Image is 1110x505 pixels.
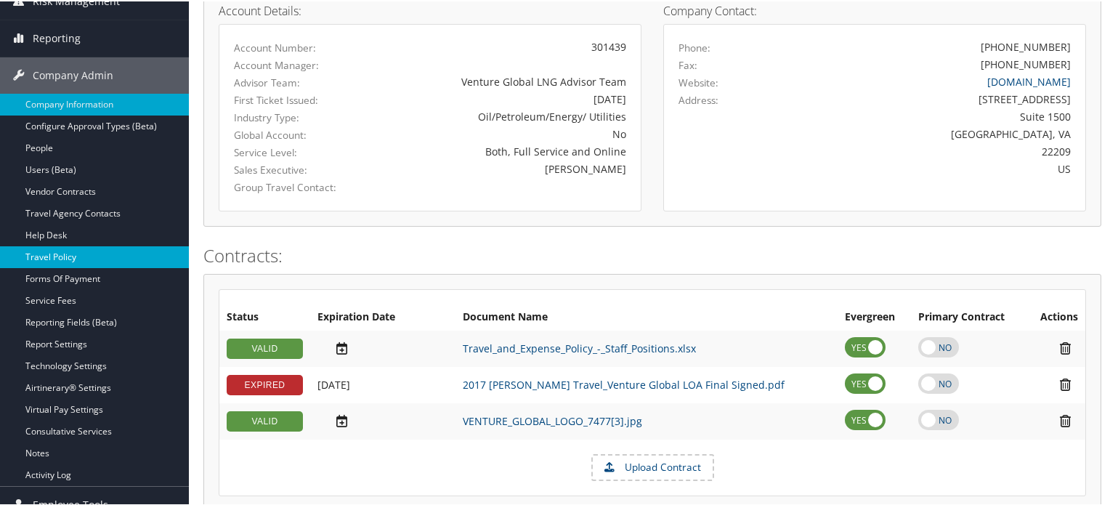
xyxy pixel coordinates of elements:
[317,377,448,390] div: Add/Edit Date
[678,39,710,54] label: Phone:
[372,38,626,53] div: 301439
[663,4,1086,15] h4: Company Contact:
[981,38,1071,53] div: [PHONE_NUMBER]
[227,337,303,357] div: VALID
[227,410,303,430] div: VALID
[782,160,1071,175] div: US
[372,125,626,140] div: No
[1053,376,1078,391] i: Remove Contract
[234,39,350,54] label: Account Number:
[33,19,81,55] span: Reporting
[219,4,641,15] h4: Account Details:
[593,454,713,479] label: Upload Contract
[234,92,350,106] label: First Ticket Issued:
[678,92,718,106] label: Address:
[234,126,350,141] label: Global Account:
[372,160,626,175] div: [PERSON_NAME]
[234,57,350,71] label: Account Manager:
[372,90,626,105] div: [DATE]
[838,303,911,329] th: Evergreen
[234,74,350,89] label: Advisor Team:
[911,303,1026,329] th: Primary Contract
[372,108,626,123] div: Oil/Petroleum/Energy/ Utilities
[782,108,1071,123] div: Suite 1500
[987,73,1071,87] a: [DOMAIN_NAME]
[782,90,1071,105] div: [STREET_ADDRESS]
[234,109,350,124] label: Industry Type:
[678,74,718,89] label: Website:
[678,57,697,71] label: Fax:
[981,55,1071,70] div: [PHONE_NUMBER]
[463,376,785,390] a: 2017 [PERSON_NAME] Travel_Venture Global LOA Final Signed.pdf
[203,242,1101,267] h2: Contracts:
[372,142,626,158] div: Both, Full Service and Online
[455,303,838,329] th: Document Name
[317,339,448,355] div: Add/Edit Date
[234,161,350,176] label: Sales Executive:
[234,144,350,158] label: Service Level:
[372,73,626,88] div: Venture Global LNG Advisor Team
[1026,303,1085,329] th: Actions
[234,179,350,193] label: Group Travel Contact:
[219,303,310,329] th: Status
[227,373,303,394] div: EXPIRED
[463,340,696,354] a: Travel_and_Expense_Policy_-_Staff_Positions.xlsx
[1053,412,1078,427] i: Remove Contract
[782,142,1071,158] div: 22209
[463,413,642,427] a: VENTURE_GLOBAL_LOGO_7477[3].jpg
[317,412,448,427] div: Add/Edit Date
[33,56,113,92] span: Company Admin
[782,125,1071,140] div: [GEOGRAPHIC_DATA], VA
[1053,339,1078,355] i: Remove Contract
[317,376,350,390] span: [DATE]
[310,303,455,329] th: Expiration Date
